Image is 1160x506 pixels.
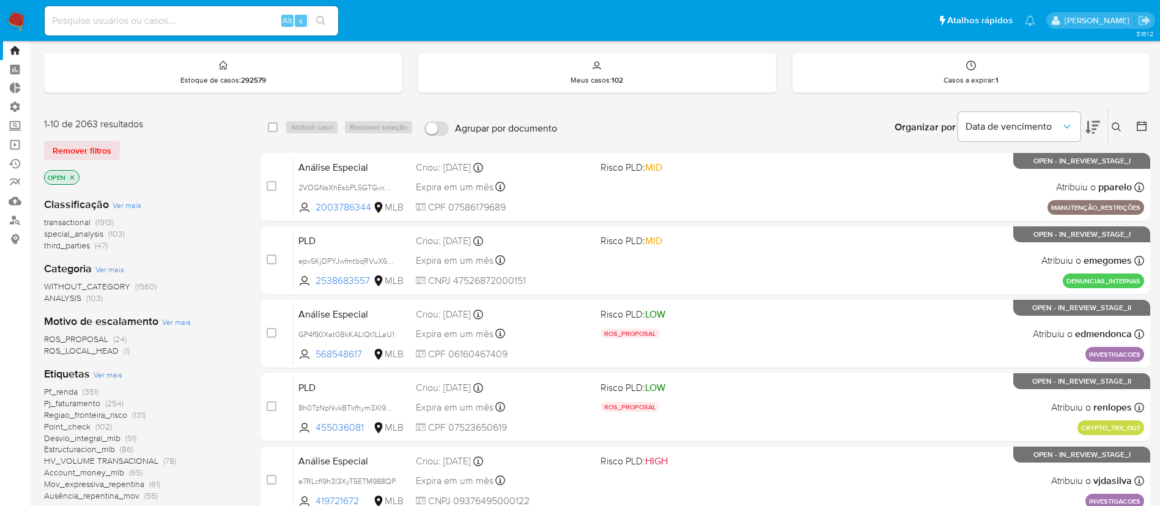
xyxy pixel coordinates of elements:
a: Sair [1138,14,1151,27]
span: Atalhos rápidos [947,14,1013,27]
p: adriano.brito@mercadolivre.com [1065,15,1134,26]
span: 3.161.2 [1136,29,1154,39]
button: search-icon [308,12,333,29]
input: Pesquise usuários ou casos... [45,13,338,29]
span: Alt [283,15,292,26]
span: s [299,15,303,26]
a: Notificações [1025,15,1035,26]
